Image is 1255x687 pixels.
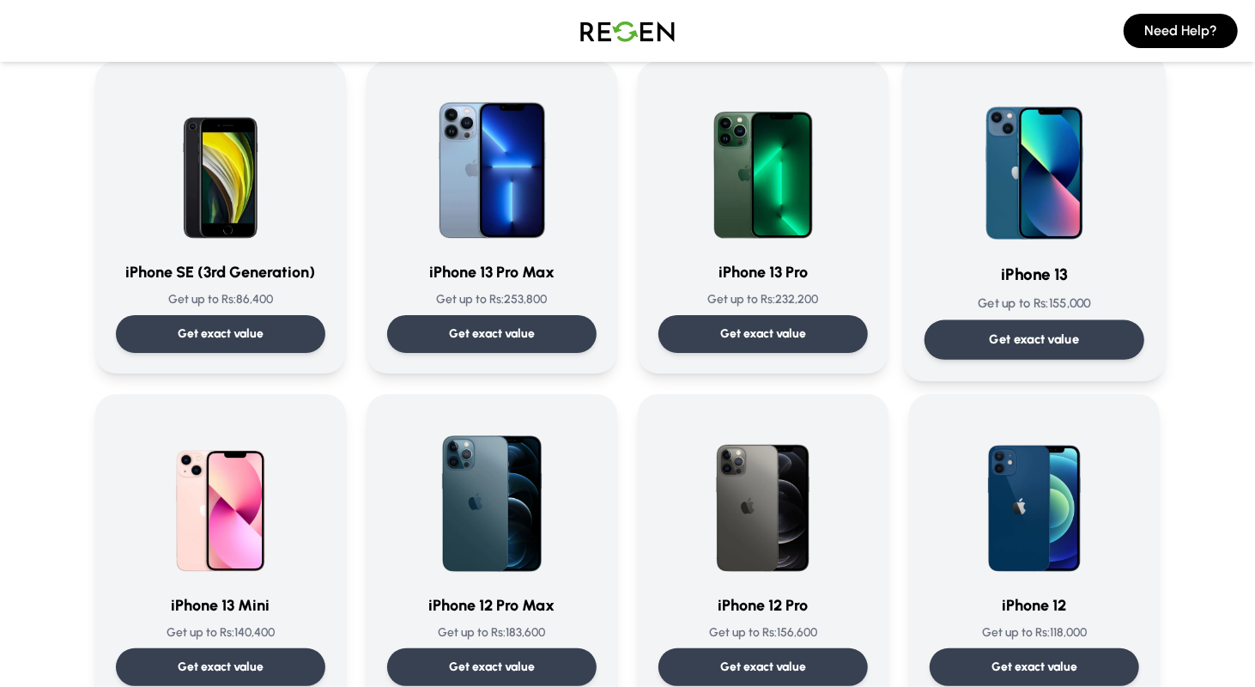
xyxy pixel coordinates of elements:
[930,593,1139,617] h3: iPhone 12
[930,624,1139,641] p: Get up to Rs: 118,000
[990,331,1080,349] p: Get exact value
[681,415,846,580] img: iPhone 12 Pro
[387,593,597,617] h3: iPhone 12 Pro Max
[952,415,1117,580] img: iPhone 12
[681,82,846,246] img: iPhone 13 Pro
[138,415,303,580] img: iPhone 13 Mini
[948,75,1121,248] img: iPhone 13
[178,325,264,343] p: Get exact value
[925,295,1144,313] p: Get up to Rs: 155,000
[409,82,574,246] img: iPhone 13 Pro Max
[720,325,806,343] p: Get exact value
[449,659,535,676] p: Get exact value
[138,82,303,246] img: iPhone SE (3rd Generation)
[658,291,868,308] p: Get up to Rs: 232,200
[1124,14,1238,48] button: Need Help?
[991,659,1077,676] p: Get exact value
[178,659,264,676] p: Get exact value
[116,291,325,308] p: Get up to Rs: 86,400
[567,7,688,55] img: Logo
[387,291,597,308] p: Get up to Rs: 253,800
[658,593,868,617] h3: iPhone 12 Pro
[116,624,325,641] p: Get up to Rs: 140,400
[720,659,806,676] p: Get exact value
[116,593,325,617] h3: iPhone 13 Mini
[658,624,868,641] p: Get up to Rs: 156,600
[658,260,868,284] h3: iPhone 13 Pro
[387,624,597,641] p: Get up to Rs: 183,600
[925,263,1144,288] h3: iPhone 13
[409,415,574,580] img: iPhone 12 Pro Max
[449,325,535,343] p: Get exact value
[387,260,597,284] h3: iPhone 13 Pro Max
[116,260,325,284] h3: iPhone SE (3rd Generation)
